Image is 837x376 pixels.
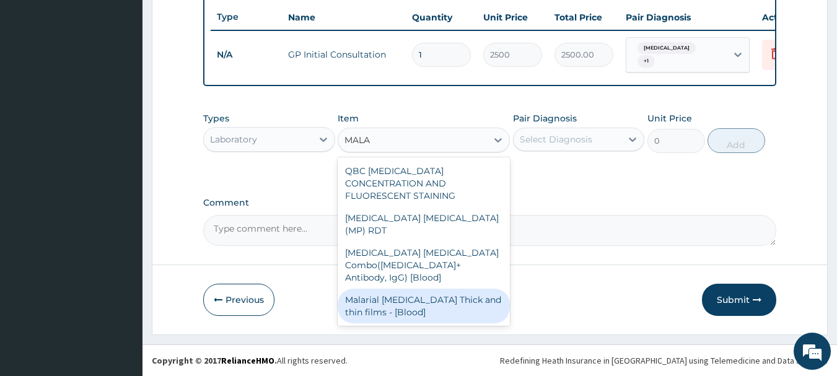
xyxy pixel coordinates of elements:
button: Previous [203,284,274,316]
label: Unit Price [647,112,692,125]
th: Name [282,5,406,30]
th: Quantity [406,5,477,30]
label: Item [338,112,359,125]
label: Comment [203,198,777,208]
div: QBC [MEDICAL_DATA] CONCENTRATION AND FLUORESCENT STAINING [338,160,510,207]
th: Actions [756,5,818,30]
div: Chat with us now [64,69,208,85]
td: N/A [211,43,282,66]
footer: All rights reserved. [142,344,837,376]
img: d_794563401_company_1708531726252_794563401 [23,62,50,93]
button: Add [708,128,765,153]
div: [MEDICAL_DATA] [MEDICAL_DATA] Combo([MEDICAL_DATA]+ Antibody, IgG) [Blood] [338,242,510,289]
div: Minimize live chat window [203,6,233,36]
th: Total Price [548,5,620,30]
strong: Copyright © 2017 . [152,355,277,366]
label: Types [203,113,229,124]
span: + 1 [638,55,655,68]
button: Submit [702,284,776,316]
th: Unit Price [477,5,548,30]
div: Redefining Heath Insurance in [GEOGRAPHIC_DATA] using Telemedicine and Data Science! [500,354,828,367]
th: Type [211,6,282,28]
label: Pair Diagnosis [513,112,577,125]
div: Malarial [MEDICAL_DATA] Thick and thin films - [Blood] [338,289,510,323]
td: GP Initial Consultation [282,42,406,67]
div: [MEDICAL_DATA] [MEDICAL_DATA] (MP) RDT [338,207,510,242]
th: Pair Diagnosis [620,5,756,30]
span: [MEDICAL_DATA] [638,42,696,55]
div: Laboratory [210,133,257,146]
textarea: Type your message and hit 'Enter' [6,247,236,291]
span: We're online! [72,110,171,235]
div: Select Diagnosis [520,133,592,146]
a: RelianceHMO [221,355,274,366]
